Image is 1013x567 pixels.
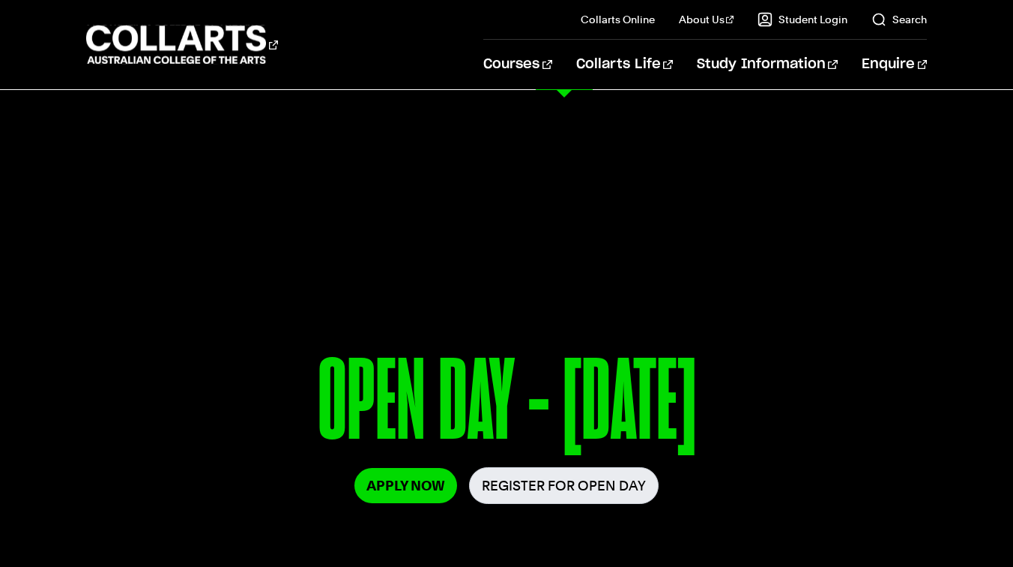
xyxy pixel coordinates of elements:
[871,12,927,27] a: Search
[679,12,734,27] a: About Us
[697,40,838,89] a: Study Information
[354,468,457,503] a: Apply Now
[469,467,659,504] a: Register for Open Day
[758,12,847,27] a: Student Login
[86,23,278,66] div: Go to homepage
[86,343,927,467] p: OPEN DAY - [DATE]
[576,40,673,89] a: Collarts Life
[581,12,655,27] a: Collarts Online
[862,40,927,89] a: Enquire
[483,40,551,89] a: Courses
